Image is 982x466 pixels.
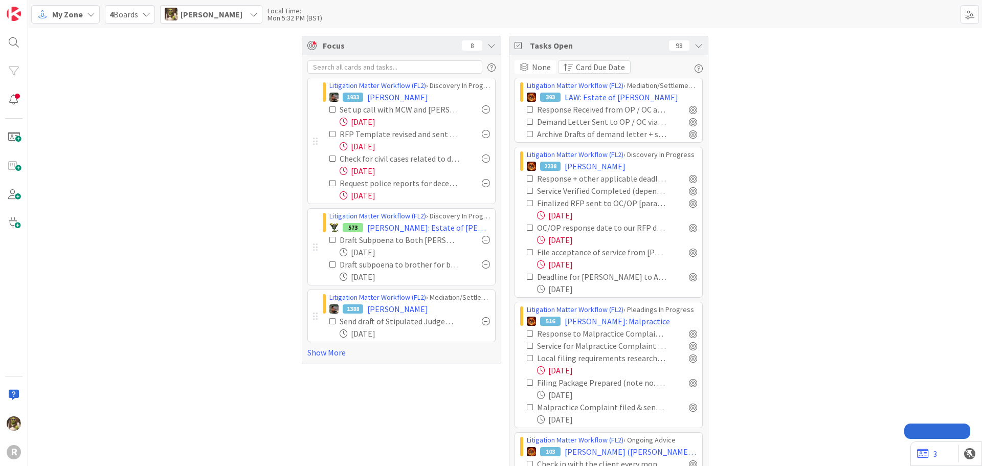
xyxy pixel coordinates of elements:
span: [PERSON_NAME] [565,160,626,172]
div: Filing Package Prepared (note no. of copies, cover sheet, etc.) + Filing Fee Noted [paralegal] [537,376,666,389]
img: DG [7,416,21,431]
span: [PERSON_NAME] [367,303,428,315]
img: TR [527,162,536,171]
div: Request police reports for decedent [340,177,459,189]
div: 2238 [540,162,561,171]
div: Service for Malpractice Complaint Verified Completed (depends on service method) [paralegal] [537,340,666,352]
div: [DATE] [340,140,490,152]
div: [DATE] [537,389,697,401]
div: Set up call with MCW and [PERSON_NAME] (client's nephew) re deposition [340,103,459,116]
div: [DATE] [340,189,490,202]
div: Malpractice Complaint filed & sent out for Service [paralegal] by [DATE] [537,401,666,413]
a: Litigation Matter Workflow (FL2) [527,435,623,445]
div: Response + other applicable deadlines calendared [537,172,666,185]
div: 573 [343,223,363,232]
div: [DATE] [537,234,697,246]
div: › Discovery In Progress [329,211,490,221]
div: 98 [669,40,689,51]
div: [DATE] [537,258,697,271]
div: [DATE] [340,116,490,128]
a: Litigation Matter Workflow (FL2) [527,150,623,159]
div: Check for civil cases related to decedent [340,152,459,165]
a: Litigation Matter Workflow (FL2) [527,305,623,314]
div: › Mediation/Settlement in Progress [329,292,490,303]
div: Service Verified Completed (depends on service method) [537,185,666,197]
span: None [532,61,551,73]
img: NC [329,223,339,232]
span: [PERSON_NAME]: Malpractice [565,315,670,327]
div: › Discovery In Progress [527,149,697,160]
div: RFP Template revised and sent to Responsible attorney for review [340,128,459,140]
div: › Pleadings In Progress [527,304,697,315]
div: Deadline for [PERSON_NAME] to Answer Complaint : [DATE] [537,271,666,283]
a: Litigation Matter Workflow (FL2) [527,81,623,90]
a: Show More [307,346,496,359]
div: [DATE] [340,246,490,258]
div: Send draft of Stipulated Judgement to client and OP for approval [340,315,459,327]
div: Draft Subpoena to Both [PERSON_NAME] (ask [PERSON_NAME]) [340,234,459,246]
div: Local filing requirements researched from [GEOGRAPHIC_DATA] [paralegal] [537,352,666,364]
div: › Ongoing Advice [527,435,697,446]
span: Card Due Date [576,61,625,73]
div: 1933 [343,93,363,102]
span: [PERSON_NAME] [181,8,242,20]
div: [DATE] [340,327,490,340]
b: 4 [109,9,114,19]
div: 393 [540,93,561,102]
div: [DATE] [537,413,697,426]
span: LAW: Estate of [PERSON_NAME] [565,91,678,103]
span: Tasks Open [530,39,664,52]
a: Litigation Matter Workflow (FL2) [329,81,426,90]
img: TR [527,93,536,102]
div: › Mediation/Settlement in Progress [527,80,697,91]
div: Draft subpoena to brother for bank recs & money rec'd from decedents accounts [340,258,459,271]
div: Mon 5:32 PM (BST) [267,14,322,21]
span: [PERSON_NAME] [367,91,428,103]
img: TR [527,447,536,456]
span: [PERSON_NAME] ([PERSON_NAME] v [PERSON_NAME]) [565,446,697,458]
span: [PERSON_NAME]: Estate of [PERSON_NAME] [367,221,490,234]
div: [DATE] [537,364,697,376]
div: OC/OP response date to our RFP docketed [paralegal] [537,221,666,234]
img: TR [527,317,536,326]
div: File acceptance of service from [PERSON_NAME] once signed [537,246,666,258]
img: MW [329,93,339,102]
div: R [7,445,21,459]
button: Card Due Date [558,60,631,74]
div: › Discovery In Progress [329,80,490,91]
input: Search all cards and tasks... [307,60,482,74]
span: Boards [109,8,138,20]
div: 516 [540,317,561,326]
img: MW [329,304,339,314]
img: Visit kanbanzone.com [7,7,21,21]
a: Litigation Matter Workflow (FL2) [329,211,426,220]
div: [DATE] [340,165,490,177]
div: Archive Drafts of demand letter + save final version in correspondence folder [537,128,666,140]
a: 3 [917,448,937,460]
div: 103 [540,447,561,456]
a: Litigation Matter Workflow (FL2) [329,293,426,302]
div: Finalized RFP sent to OC/OP [paralegal] [537,197,666,209]
div: Response to Malpractice Complaint calendared & card next deadline updated [paralegal] [537,327,666,340]
img: DG [165,8,177,20]
div: [DATE] [537,283,697,295]
div: Demand Letter Sent to OP / OC via US Mail + Email [537,116,666,128]
div: Response Received from OP / OC and saved to file [537,103,666,116]
span: My Zone [52,8,83,20]
div: [DATE] [537,209,697,221]
div: [DATE] [340,271,490,283]
div: 1388 [343,304,363,314]
div: 8 [462,40,482,51]
span: Focus [323,39,454,52]
div: Local Time: [267,7,322,14]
